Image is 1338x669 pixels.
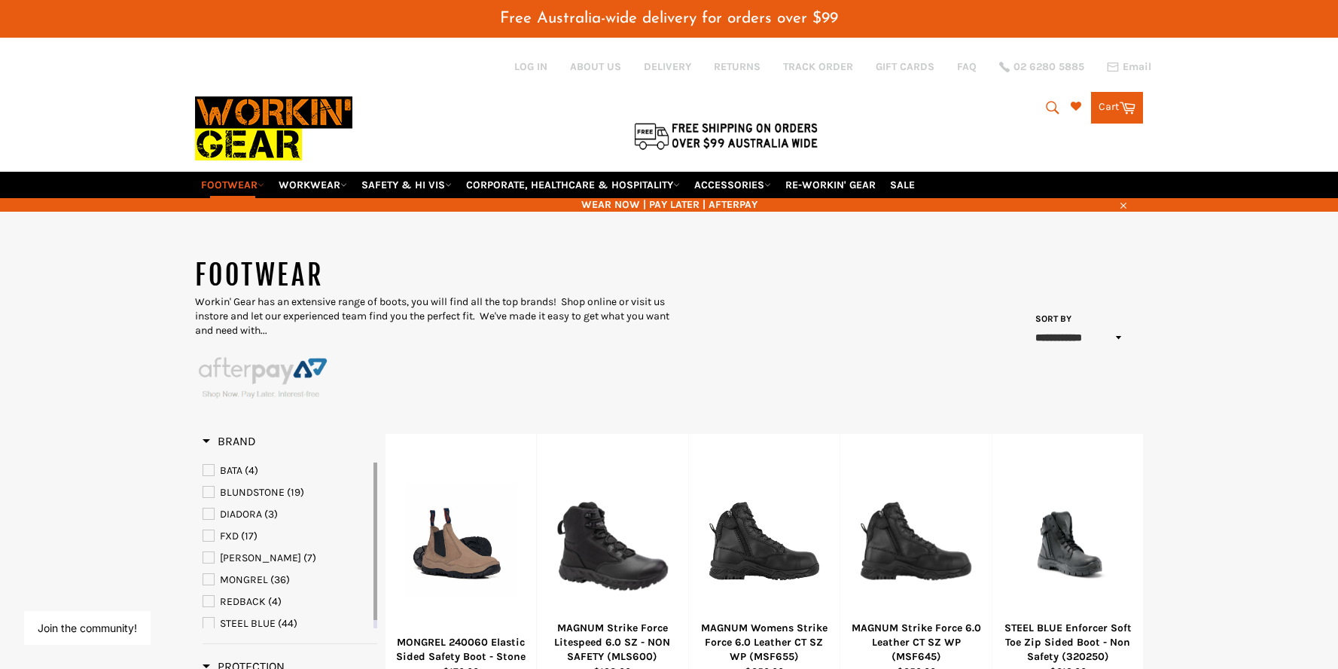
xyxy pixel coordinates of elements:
span: Email [1123,62,1151,72]
a: CORPORATE, HEALTHCARE & HOSPITALITY [460,172,686,198]
span: DIADORA [220,508,262,521]
a: MONGREL [203,572,370,588]
a: Cart [1091,92,1143,124]
a: STEEL BLUE [203,616,370,632]
a: RE-WORKIN' GEAR [779,172,882,198]
p: Workin' Gear has an extensive range of boots, you will find all the top brands! Shop online or vi... [195,295,669,338]
a: BATA [203,463,370,479]
span: (36) [270,573,290,586]
a: WORKWEAR [273,172,353,198]
a: GIFT CARDS [876,60,934,74]
span: (4) [245,464,258,477]
span: BLUNDSTONE [220,486,285,499]
a: FXD [203,528,370,545]
a: DELIVERY [644,60,691,74]
span: [PERSON_NAME] [220,551,301,564]
span: REDBACK [220,595,266,608]
div: MAGNUM Womens Strike Force 6.0 Leather CT SZ WP (MSF655) [698,621,831,664]
div: MONGREL 240060 Elastic Sided Safety Boot - Stone [395,635,527,664]
span: (4) [268,595,282,608]
span: MONGREL [220,573,268,586]
span: 02 6280 5885 [1013,62,1084,72]
a: Email [1107,61,1151,73]
label: Sort by [1031,313,1072,325]
span: (44) [278,617,297,630]
a: DIADORA [203,506,370,523]
span: (3) [264,508,278,521]
button: Join the community! [38,622,137,634]
span: WEAR NOW | PAY LATER | AFTERPAY [195,197,1144,212]
a: REDBACK [203,594,370,610]
span: FXD [220,530,239,542]
span: (17) [241,530,258,542]
a: Log in [514,60,547,73]
span: (19) [287,486,304,499]
h1: FOOTWEAR [195,257,669,295]
div: MAGNUM Strike Force 6.0 Leather CT SZ WP (MSF645) [850,621,983,664]
img: Workin Gear leaders in Workwear, Safety Boots, PPE, Uniforms. Australia's No.1 in Workwear [195,86,352,171]
a: FAQ [957,60,977,74]
a: 02 6280 5885 [999,62,1084,72]
a: RETURNS [714,60,760,74]
a: ABOUT US [570,60,621,74]
a: ACCESSORIES [688,172,777,198]
span: Brand [203,434,256,448]
span: (7) [303,551,316,564]
span: STEEL BLUE [220,617,276,630]
a: MACK [203,550,370,567]
span: Free Australia-wide delivery for orders over $99 [500,11,838,26]
a: SALE [884,172,921,198]
a: FOOTWEAR [195,172,270,198]
div: STEEL BLUE Enforcer Soft Toe Zip Sided Boot - Non Safety (320250) [1001,621,1134,664]
a: SAFETY & HI VIS [355,172,458,198]
h3: Brand [203,434,256,449]
div: MAGNUM Strike Force Litespeed 6.0 SZ - NON SAFETY (MLS600) [547,621,679,664]
img: Flat $9.95 shipping Australia wide [632,120,820,151]
span: BATA [220,464,242,477]
a: BLUNDSTONE [203,484,370,501]
a: TRACK ORDER [783,60,853,74]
